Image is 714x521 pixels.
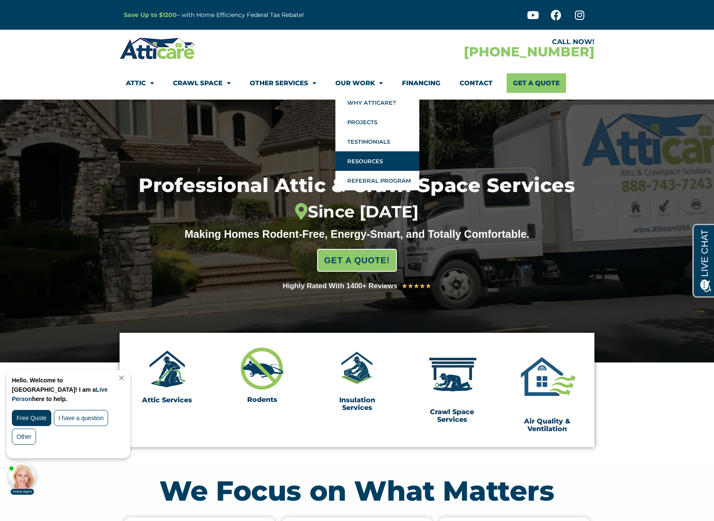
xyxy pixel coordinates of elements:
i: ★ [407,281,413,292]
h1: Professional Attic & Crawl Space Services [94,176,620,222]
i: ★ [402,281,407,292]
a: Why Atticare? [335,93,419,112]
a: Our Work [335,73,383,93]
div: Highly Rated With 1400+ Reviews [283,280,398,292]
ul: Our Work [335,93,419,190]
iframe: Chat Invitation [4,368,140,496]
a: Contact [460,73,493,93]
a: Air Quality & Ventilation [524,417,570,433]
a: Insulation Services [339,396,375,412]
a: Attic [126,73,154,93]
span: GET A QUOTE! [324,252,390,269]
a: Attic Services [142,396,192,404]
a: GET A QUOTE! [317,249,397,272]
a: Projects [335,112,419,132]
a: Resources [335,151,419,171]
a: Crawl Space [173,73,231,93]
a: Rodents [247,396,277,404]
a: Get A Quote [507,73,566,93]
i: ★ [419,281,425,292]
a: Financing [402,73,441,93]
a: Save Up to $1200 [124,11,177,19]
p: – with Home Efficiency Federal Tax Rebate! [124,10,399,20]
h2: We Focus on What Matters [124,477,590,504]
a: Other Services [250,73,316,93]
i: ★ [413,281,419,292]
div: CALL NOW! [357,39,594,45]
a: Crawl Space Services [430,408,474,423]
nav: Menu [126,73,588,93]
span: Opens a chat window [21,7,68,17]
div: Making Homes Rodent-Free, Energy-Smart, and Totally Comfortable. [168,228,546,240]
div: 5/5 [402,281,431,292]
a: Referral Program [335,171,419,190]
a: Testimonials [335,132,419,151]
div: Since [DATE] [94,202,620,222]
i: ★ [425,281,431,292]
